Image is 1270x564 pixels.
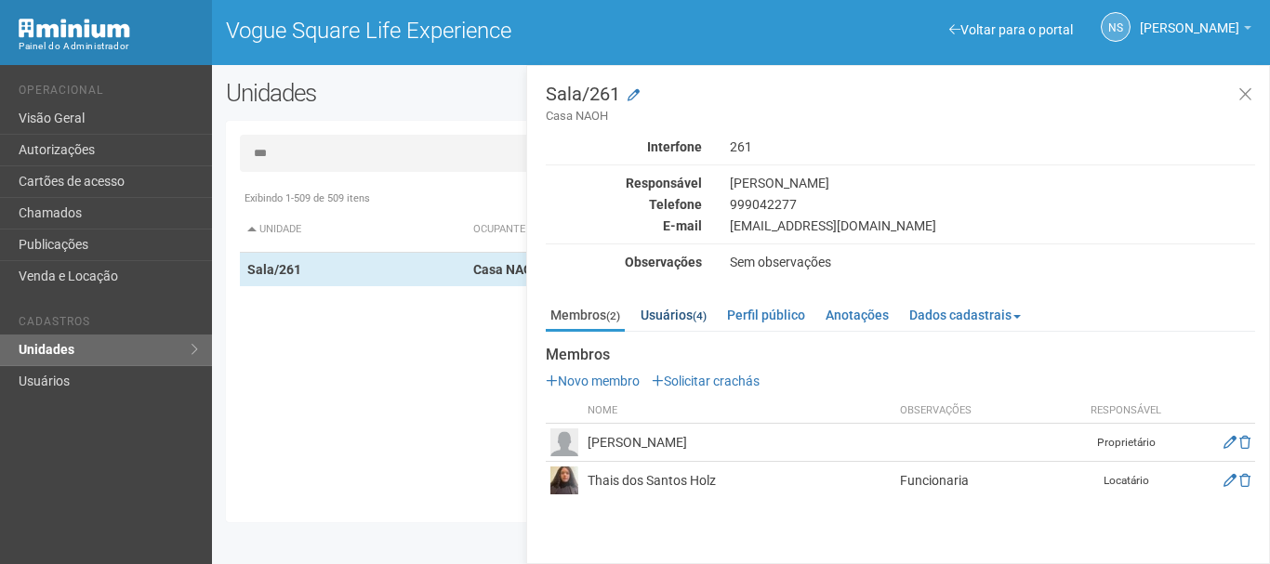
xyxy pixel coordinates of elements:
[1140,23,1251,38] a: [PERSON_NAME]
[716,217,1269,234] div: [EMAIL_ADDRESS][DOMAIN_NAME]
[1079,424,1172,462] td: Proprietário
[532,196,716,213] div: Telefone
[606,309,620,322] small: (2)
[1101,12,1131,42] a: NS
[240,207,467,253] th: Unidade: activate to sort column descending
[652,374,760,388] a: Solicitar crachás
[19,84,198,103] li: Operacional
[636,301,711,329] a: Usuários(4)
[1140,3,1239,35] span: Nicolle Silva
[895,462,1079,500] td: Funcionaria
[1224,473,1237,488] a: Editar membro
[716,175,1269,191] div: [PERSON_NAME]
[716,196,1269,213] div: 999042277
[532,217,716,234] div: E-mail
[226,19,727,43] h1: Vogue Square Life Experience
[19,38,198,55] div: Painel do Administrador
[1079,399,1172,424] th: Responsável
[583,424,896,462] td: [PERSON_NAME]
[628,86,640,105] a: Modificar a unidade
[1239,435,1250,450] a: Excluir membro
[1224,435,1237,450] a: Editar membro
[532,254,716,270] div: Observações
[821,301,893,329] a: Anotações
[546,301,625,332] a: Membros(2)
[722,301,810,329] a: Perfil público
[550,466,578,494] img: user.png
[466,207,881,253] th: Ocupante: activate to sort column ascending
[247,262,301,277] strong: Sala/261
[905,301,1025,329] a: Dados cadastrais
[473,262,542,277] strong: Casa NAOH
[546,108,1255,125] small: Casa NAOH
[532,175,716,191] div: Responsável
[716,254,1269,270] div: Sem observações
[716,138,1269,155] div: 261
[19,19,130,38] img: Minium
[546,374,640,388] a: Novo membro
[949,22,1073,37] a: Voltar para o portal
[895,399,1079,424] th: Observações
[693,309,707,322] small: (4)
[550,428,578,456] img: user.png
[1079,462,1172,500] td: Locatário
[583,399,896,424] th: Nome
[240,190,1242,207] div: Exibindo 1-509 de 509 itens
[583,462,896,500] td: Thais dos Santos Holz
[532,138,716,155] div: Interfone
[546,85,1255,125] h3: Sala/261
[546,347,1255,363] strong: Membros
[19,315,198,334] li: Cadastros
[1239,473,1250,488] a: Excluir membro
[226,79,639,107] h2: Unidades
